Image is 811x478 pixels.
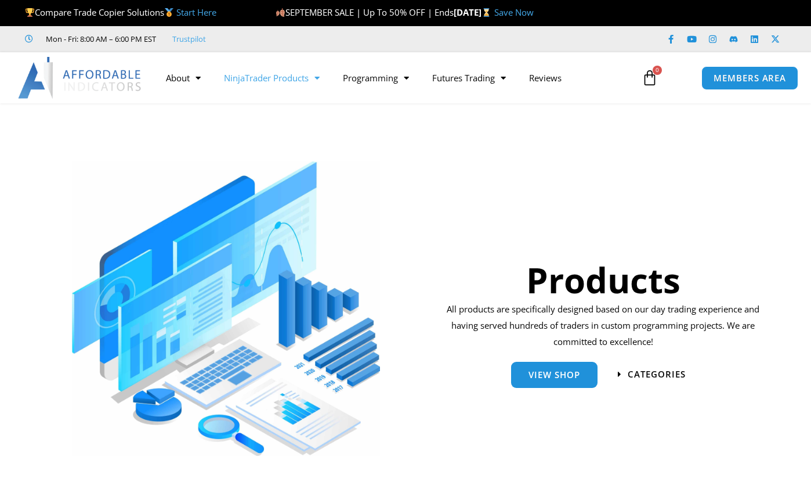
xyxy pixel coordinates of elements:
span: SEPTEMBER SALE | Up To 50% OFF | Ends [276,6,454,18]
span: MEMBERS AREA [714,74,786,82]
a: Start Here [176,6,216,18]
a: About [154,64,212,91]
img: LogoAI | Affordable Indicators – NinjaTrader [18,57,143,99]
a: categories [618,370,686,379]
span: categories [628,370,686,379]
a: MEMBERS AREA [701,66,798,90]
span: Compare Trade Copier Solutions [25,6,216,18]
span: 0 [653,66,662,75]
a: 0 [624,61,675,95]
nav: Menu [154,64,633,91]
a: Programming [331,64,421,91]
a: View Shop [511,362,598,388]
h1: Products [443,256,763,304]
a: NinjaTrader Products [212,64,331,91]
a: Trustpilot [172,32,206,46]
img: 🥇 [165,8,173,17]
a: Reviews [517,64,573,91]
img: 🍂 [276,8,285,17]
a: Save Now [494,6,534,18]
p: All products are specifically designed based on our day trading experience and having served hund... [443,301,763,350]
img: ProductsSection scaled | Affordable Indicators – NinjaTrader [72,161,380,456]
span: Mon - Fri: 8:00 AM – 6:00 PM EST [43,32,156,46]
strong: [DATE] [454,6,494,18]
a: Futures Trading [421,64,517,91]
span: View Shop [528,371,580,379]
img: ⌛ [482,8,491,17]
img: 🏆 [26,8,34,17]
